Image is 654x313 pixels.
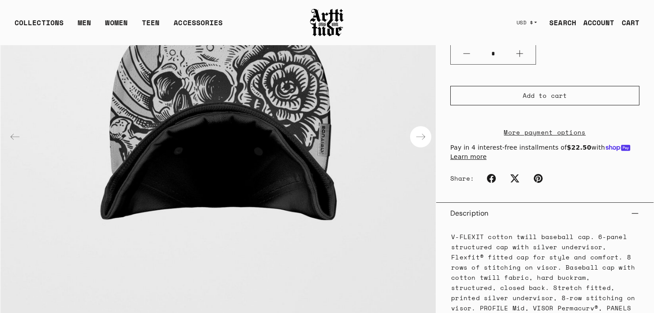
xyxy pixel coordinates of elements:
a: Twitter [505,169,525,188]
a: MEN [78,17,91,35]
a: More payment options [450,127,639,137]
div: Next slide [410,127,431,148]
button: Plus [504,43,536,64]
button: Minus [451,43,483,64]
a: ACCOUNT [576,14,615,31]
div: ACCESSORIES [174,17,223,35]
a: Pinterest [529,169,548,188]
input: Quantity [483,46,504,62]
div: COLLECTIONS [15,17,64,35]
a: WOMEN [105,17,128,35]
span: Add to cart [523,91,567,100]
button: Description [450,203,639,224]
span: USD $ [517,19,533,26]
a: TEEN [142,17,160,35]
button: USD $ [511,13,543,32]
a: Open cart [615,14,639,31]
div: Previous slide [4,127,26,148]
button: Add to cart [450,86,639,105]
ul: Main navigation [8,17,230,35]
a: Facebook [482,169,501,188]
img: Arttitude [309,8,345,38]
div: CART [622,17,639,28]
a: SEARCH [542,14,576,31]
span: Share: [450,174,475,183]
